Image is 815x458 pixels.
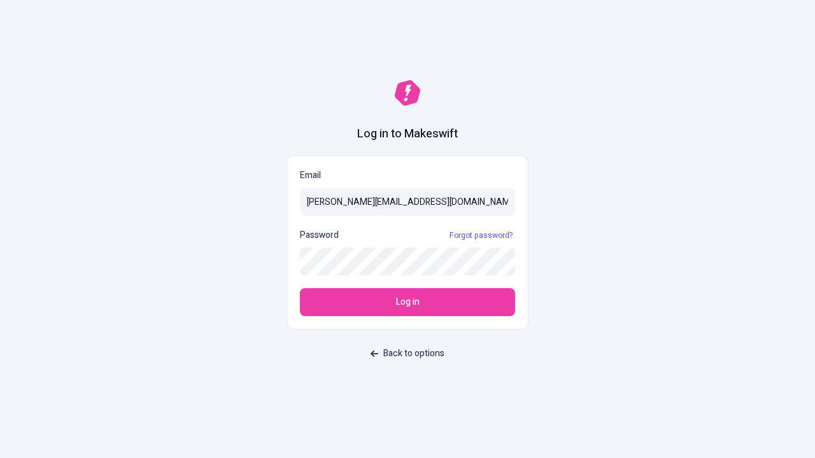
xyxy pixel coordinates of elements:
[300,228,339,242] p: Password
[396,295,420,309] span: Log in
[300,169,515,183] p: Email
[447,230,515,240] a: Forgot password?
[300,288,515,316] button: Log in
[363,342,452,365] button: Back to options
[357,126,458,142] h1: Log in to Makeswift
[383,347,444,361] span: Back to options
[300,188,515,216] input: Email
